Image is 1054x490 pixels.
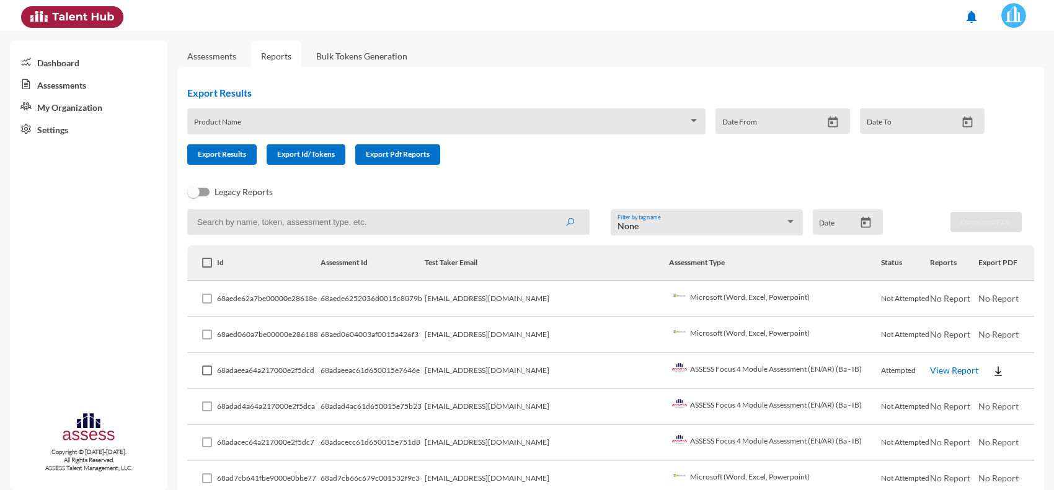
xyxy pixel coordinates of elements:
[425,245,669,281] th: Test Taker Email
[978,293,1019,304] span: No Report
[355,144,440,165] button: Export Pdf Reports
[321,281,425,317] td: 68aede6252036d0015c8079b
[217,389,320,425] td: 68adad4a64a217000e2f5dca
[978,245,1034,281] th: Export PDF
[251,41,301,71] a: Reports
[61,411,117,445] img: assesscompany-logo.png
[961,217,1011,226] span: Download PDF
[217,281,320,317] td: 68aede62a7be00000e28618e
[425,317,669,353] td: [EMAIL_ADDRESS][DOMAIN_NAME]
[950,212,1022,232] button: Download PDF
[425,281,669,317] td: [EMAIL_ADDRESS][DOMAIN_NAME]
[957,116,978,129] button: Open calendar
[930,365,978,375] a: View Report
[978,437,1019,447] span: No Report
[217,425,320,461] td: 68adacec64a217000e2f5dc7
[669,425,881,461] td: ASSESS Focus 4 Module Assessment (EN/AR) (Ba - IB)
[930,245,979,281] th: Reports
[822,116,844,129] button: Open calendar
[855,216,877,229] button: Open calendar
[277,149,335,159] span: Export Id/Tokens
[978,329,1019,339] span: No Report
[10,51,167,73] a: Dashboard
[930,293,970,304] span: No Report
[425,389,669,425] td: [EMAIL_ADDRESS][DOMAIN_NAME]
[10,118,167,140] a: Settings
[217,317,320,353] td: 68aed060a7be00000e286188
[306,41,417,71] a: Bulk Tokens Generation
[881,353,930,389] td: Attempted
[217,353,320,389] td: 68adaeea64a217000e2f5dcd
[964,9,979,24] mat-icon: notifications
[669,317,881,353] td: Microsoft (Word, Excel, Powerpoint)
[881,317,930,353] td: Not Attempted
[930,401,970,411] span: No Report
[978,401,1019,411] span: No Report
[425,425,669,461] td: [EMAIL_ADDRESS][DOMAIN_NAME]
[618,221,639,231] span: None
[669,389,881,425] td: ASSESS Focus 4 Module Assessment (EN/AR) (Ba - IB)
[930,329,970,339] span: No Report
[10,73,167,95] a: Assessments
[10,448,167,472] p: Copyright © [DATE]-[DATE]. All Rights Reserved. ASSESS Talent Management, LLC.
[881,245,930,281] th: Status
[321,425,425,461] td: 68adacecc61d650015e751d8
[215,185,273,199] span: Legacy Reports
[669,353,881,389] td: ASSESS Focus 4 Module Assessment (EN/AR) (Ba - IB)
[930,437,970,447] span: No Report
[881,281,930,317] td: Not Attempted
[366,149,430,159] span: Export Pdf Reports
[10,95,167,118] a: My Organization
[217,245,320,281] th: Id
[881,425,930,461] td: Not Attempted
[669,245,881,281] th: Assessment Type
[198,149,246,159] span: Export Results
[978,473,1019,483] span: No Report
[187,209,590,235] input: Search by name, token, assessment type, etc.
[267,144,345,165] button: Export Id/Tokens
[187,87,994,98] h2: Export Results
[930,473,970,483] span: No Report
[425,353,669,389] td: [EMAIL_ADDRESS][DOMAIN_NAME]
[881,389,930,425] td: Not Attempted
[669,281,881,317] td: Microsoft (Word, Excel, Powerpoint)
[321,245,425,281] th: Assessment Id
[321,389,425,425] td: 68adad4ac61d650015e75b23
[321,353,425,389] td: 68adaeeac61d650015e7646e
[187,144,257,165] button: Export Results
[187,51,236,61] a: Assessments
[321,317,425,353] td: 68aed0604003af0015a426f3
